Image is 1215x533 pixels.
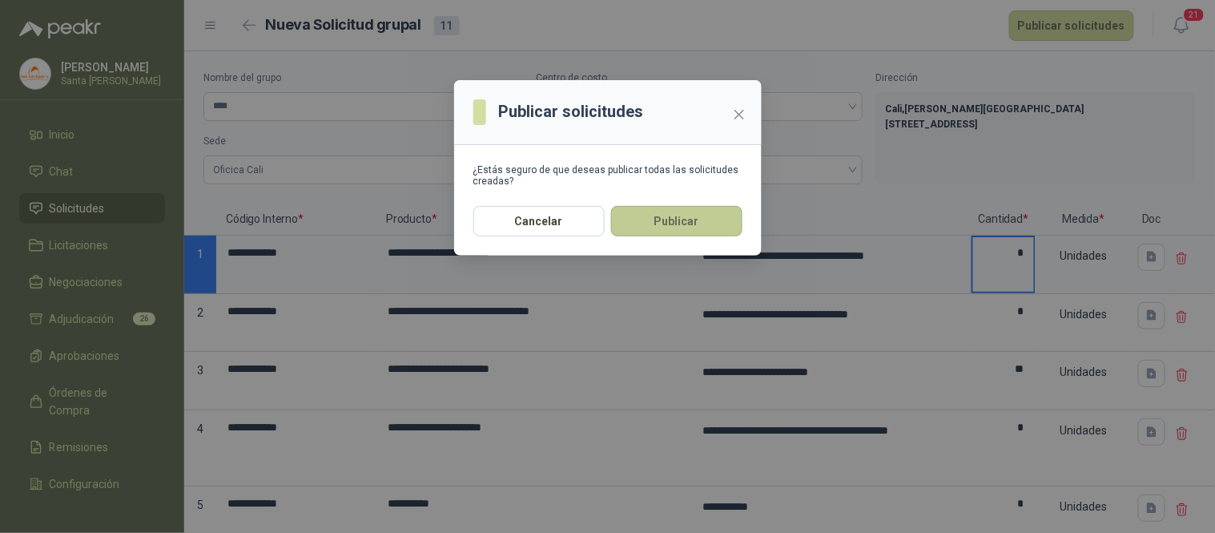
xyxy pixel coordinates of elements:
[473,164,742,187] div: ¿Estás seguro de que deseas publicar todas las solicitudes creadas?
[726,102,752,127] button: Close
[611,206,742,236] button: Publicar
[499,99,644,124] h3: Publicar solicitudes
[733,108,746,121] span: close
[473,206,605,236] button: Cancelar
